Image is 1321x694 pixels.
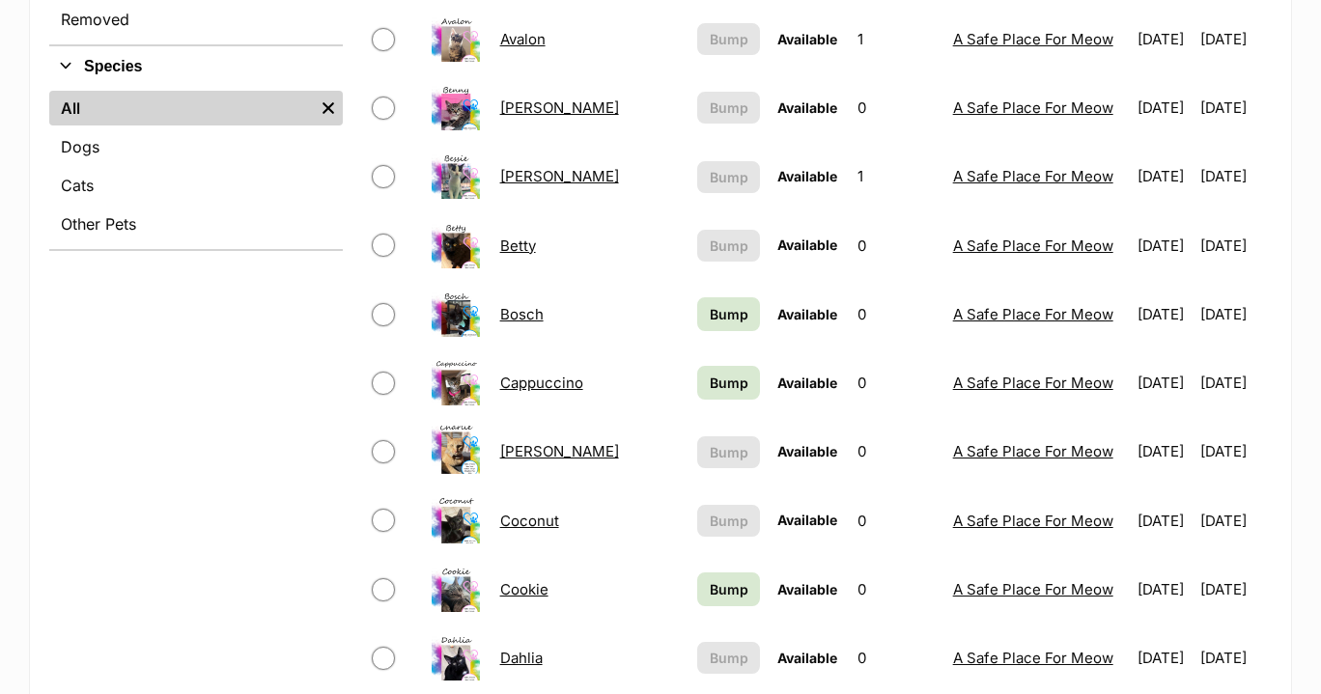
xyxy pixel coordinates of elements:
[850,556,943,623] td: 0
[500,649,543,667] a: Dahlia
[850,6,943,72] td: 1
[1200,74,1270,141] td: [DATE]
[710,97,748,118] span: Bump
[777,512,837,528] span: Available
[850,625,943,691] td: 0
[1200,143,1270,209] td: [DATE]
[500,580,548,598] a: Cookie
[500,30,546,48] a: Avalon
[710,167,748,187] span: Bump
[850,143,943,209] td: 1
[710,373,748,393] span: Bump
[500,442,619,460] a: [PERSON_NAME]
[500,512,559,530] a: Coconut
[953,580,1113,598] a: A Safe Place For Meow
[953,167,1113,185] a: A Safe Place For Meow
[1130,6,1199,72] td: [DATE]
[1130,212,1199,279] td: [DATE]
[49,168,343,203] a: Cats
[314,91,343,125] a: Remove filter
[697,230,760,262] button: Bump
[1200,487,1270,554] td: [DATE]
[697,436,760,468] button: Bump
[850,487,943,554] td: 0
[1130,556,1199,623] td: [DATE]
[1200,418,1270,485] td: [DATE]
[710,29,748,49] span: Bump
[500,236,536,255] a: Betty
[1130,74,1199,141] td: [DATE]
[850,212,943,279] td: 0
[697,297,760,331] a: Bump
[1130,487,1199,554] td: [DATE]
[953,512,1113,530] a: A Safe Place For Meow
[500,374,583,392] a: Cappuccino
[697,23,760,55] button: Bump
[777,375,837,391] span: Available
[1200,625,1270,691] td: [DATE]
[953,236,1113,255] a: A Safe Place For Meow
[850,349,943,416] td: 0
[49,129,343,164] a: Dogs
[710,579,748,599] span: Bump
[49,91,314,125] a: All
[850,281,943,347] td: 0
[953,30,1113,48] a: A Safe Place For Meow
[850,74,943,141] td: 0
[850,418,943,485] td: 0
[777,31,837,47] span: Available
[500,167,619,185] a: [PERSON_NAME]
[1200,6,1270,72] td: [DATE]
[710,511,748,531] span: Bump
[710,304,748,324] span: Bump
[953,374,1113,392] a: A Safe Place For Meow
[49,207,343,241] a: Other Pets
[777,168,837,184] span: Available
[1130,143,1199,209] td: [DATE]
[710,442,748,462] span: Bump
[777,443,837,459] span: Available
[1200,349,1270,416] td: [DATE]
[697,572,760,606] a: Bump
[697,642,760,674] button: Bump
[697,505,760,537] button: Bump
[697,92,760,124] button: Bump
[777,306,837,322] span: Available
[777,236,837,253] span: Available
[49,2,343,37] a: Removed
[710,648,748,668] span: Bump
[49,54,343,79] button: Species
[710,236,748,256] span: Bump
[777,581,837,597] span: Available
[1130,349,1199,416] td: [DATE]
[1200,556,1270,623] td: [DATE]
[1200,212,1270,279] td: [DATE]
[953,649,1113,667] a: A Safe Place For Meow
[1130,418,1199,485] td: [DATE]
[49,87,343,249] div: Species
[1130,281,1199,347] td: [DATE]
[777,99,837,116] span: Available
[500,98,619,117] a: [PERSON_NAME]
[953,442,1113,460] a: A Safe Place For Meow
[953,305,1113,323] a: A Safe Place For Meow
[697,366,760,400] a: Bump
[777,650,837,666] span: Available
[1200,281,1270,347] td: [DATE]
[1130,625,1199,691] td: [DATE]
[500,305,544,323] a: Bosch
[697,161,760,193] button: Bump
[953,98,1113,117] a: A Safe Place For Meow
